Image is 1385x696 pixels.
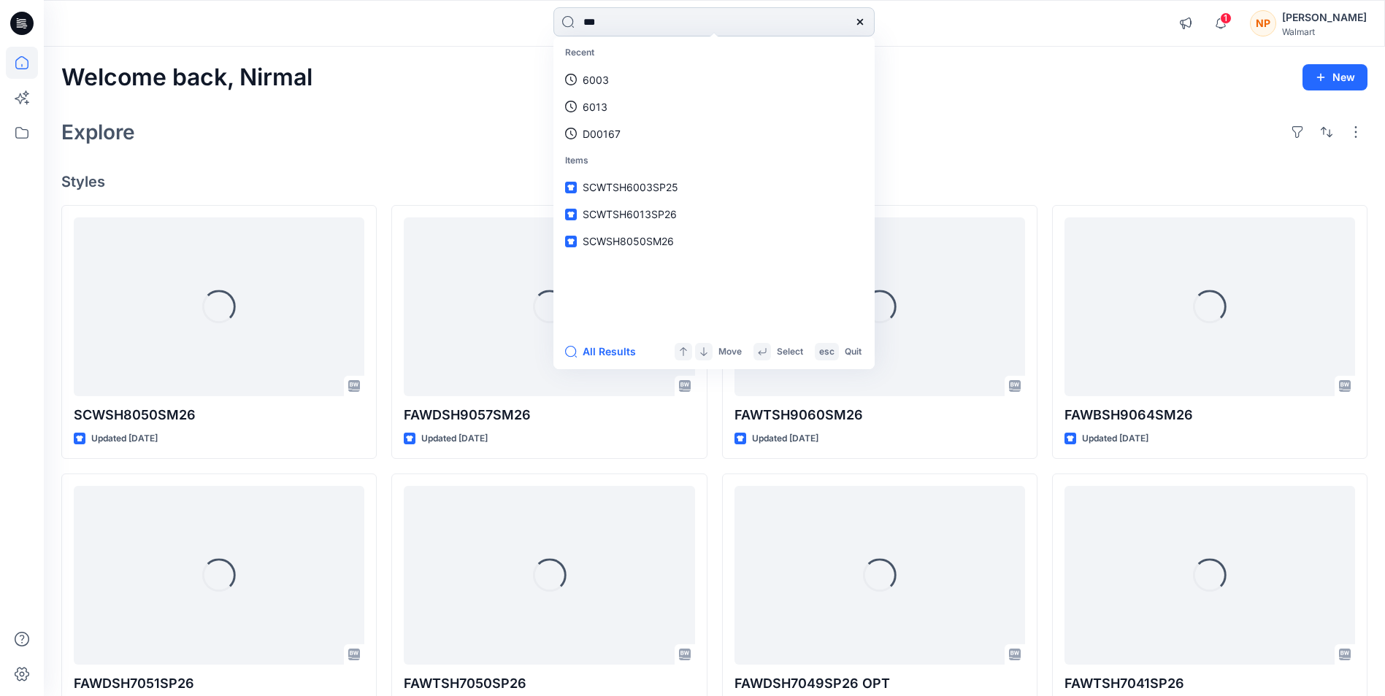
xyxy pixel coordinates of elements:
[74,673,364,694] p: FAWDSH7051SP26
[556,120,872,147] a: D00167
[91,431,158,446] p: Updated [DATE]
[734,673,1025,694] p: FAWDSH7049SP26 OPT
[583,72,609,88] p: 6003
[583,99,607,115] p: 6013
[583,181,678,193] span: SCWTSH6003SP25
[421,431,488,446] p: Updated [DATE]
[1282,9,1367,26] div: [PERSON_NAME]
[556,174,872,201] a: SCWTSH6003SP25
[1220,12,1232,24] span: 1
[556,93,872,120] a: 6013
[583,208,677,220] span: SCWTSH6013SP26
[556,66,872,93] a: 6003
[777,344,803,360] p: Select
[556,39,872,66] p: Recent
[734,405,1025,425] p: FAWTSH9060SM26
[845,344,862,360] p: Quit
[1250,10,1276,36] div: NP
[404,405,694,425] p: FAWDSH9057SM26
[404,673,694,694] p: FAWTSH7050SP26
[1282,26,1367,37] div: Walmart
[565,343,645,360] button: All Results
[61,64,312,91] h2: Welcome back, Nirmal
[556,228,872,255] a: SCWSH8050SM26
[556,147,872,174] p: Items
[556,201,872,228] a: SCWTSH6013SP26
[74,405,364,425] p: SCWSH8050SM26
[583,126,621,142] p: D00167
[1064,405,1355,425] p: FAWBSH9064SM26
[718,344,742,360] p: Move
[752,431,818,446] p: Updated [DATE]
[1082,431,1148,446] p: Updated [DATE]
[1064,673,1355,694] p: FAWTSH7041SP26
[1302,64,1367,90] button: New
[61,120,135,144] h2: Explore
[583,235,674,247] span: SCWSH8050SM26
[819,344,835,360] p: esc
[61,173,1367,190] h4: Styles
